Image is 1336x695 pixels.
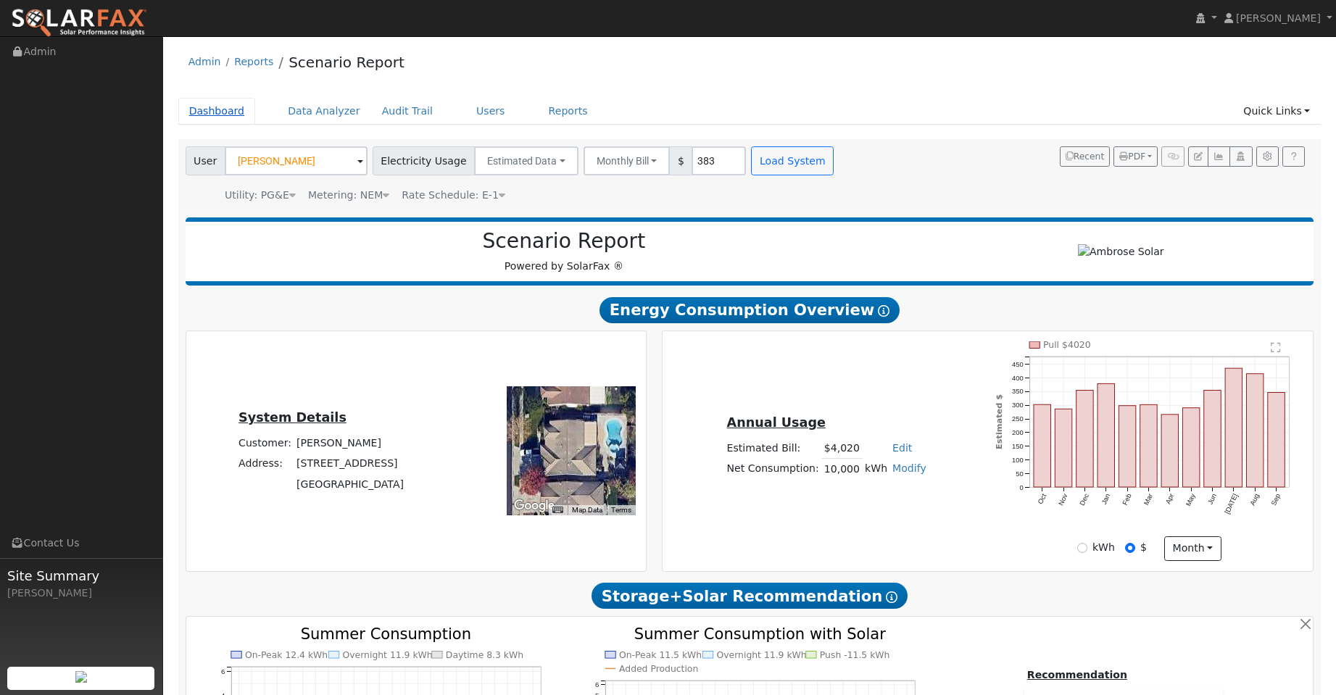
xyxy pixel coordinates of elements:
[510,496,558,515] img: Google
[821,459,862,480] td: 10,000
[1121,492,1133,506] text: Feb
[1161,415,1178,487] rect: onclick=""
[1119,151,1145,162] span: PDF
[552,505,563,515] button: Keyboard shortcuts
[1248,492,1261,507] text: Aug
[1164,492,1176,505] text: Apr
[11,8,147,38] img: SolarFax
[863,459,890,480] td: kWh
[1078,244,1164,259] img: Ambrose Solar
[289,54,404,71] a: Scenario Report
[188,56,221,67] a: Admin
[892,442,912,454] a: Edit
[634,625,887,644] text: Summer Consumption with Solar
[245,650,328,661] text: On-Peak 12.4 kWh
[402,189,505,201] span: Alias: None
[1012,442,1024,450] text: 150
[1078,492,1090,507] text: Dec
[1012,428,1024,436] text: 200
[1256,146,1279,167] button: Settings
[474,146,578,175] button: Estimated Data
[1012,415,1024,423] text: 250
[669,146,692,175] span: $
[277,98,371,125] a: Data Analyzer
[599,297,900,323] span: Energy Consumption Overview
[200,229,928,254] h2: Scenario Report
[1119,406,1136,487] rect: onclick=""
[727,415,826,430] u: Annual Usage
[1077,543,1087,553] input: kWh
[1012,374,1024,382] text: 400
[510,496,558,515] a: Open this area in Google Maps (opens a new window)
[75,671,87,683] img: retrieve
[446,650,523,661] text: Daytime 8.3 kWh
[820,650,890,661] text: Push -11.5 kWh
[1043,339,1091,350] text: Pull $4020
[186,146,225,175] span: User
[234,56,273,67] a: Reports
[886,591,897,603] i: Show Help
[1140,540,1147,555] label: $
[595,681,599,689] text: 6
[178,98,256,125] a: Dashboard
[1268,393,1285,488] rect: onclick=""
[1269,492,1282,507] text: Sep
[724,438,821,459] td: Estimated Bill:
[572,505,602,515] button: Map Data
[225,146,368,175] input: Select a User
[294,454,407,474] td: [STREET_ADDRESS]
[1247,374,1264,487] rect: onclick=""
[1183,408,1200,487] rect: onclick=""
[294,433,407,454] td: [PERSON_NAME]
[716,650,806,661] text: Overnight 11.9 kWh
[1034,404,1050,487] rect: onclick=""
[1020,483,1024,491] text: 0
[1208,146,1230,167] button: Multi-Series Graph
[1027,669,1127,681] u: Recommendation
[1229,146,1252,167] button: Login As
[373,146,475,175] span: Electricity Usage
[1055,409,1072,487] rect: onclick=""
[225,188,296,203] div: Utility: PG&E
[584,146,671,175] button: Monthly Bill
[1057,492,1069,507] text: Nov
[301,625,472,644] text: Summer Consumption
[878,305,889,317] i: Show Help
[1012,387,1024,395] text: 350
[724,459,821,480] td: Net Consumption:
[611,506,631,514] a: Terms (opens in new tab)
[371,98,444,125] a: Audit Trail
[294,474,407,494] td: [GEOGRAPHIC_DATA]
[1282,146,1305,167] a: Help Link
[1012,456,1024,464] text: 100
[1012,401,1024,409] text: 300
[1204,390,1221,487] rect: onclick=""
[236,454,294,474] td: Address:
[1012,360,1024,368] text: 450
[1016,470,1023,478] text: 50
[1142,492,1155,506] text: Mar
[619,650,702,661] text: On-Peak 11.5 kWh
[7,586,155,601] div: [PERSON_NAME]
[619,664,698,675] text: Added Production
[1225,368,1242,487] rect: onclick=""
[342,650,432,661] text: Overnight 11.9 kWh
[1206,492,1218,505] text: Jun
[1223,492,1239,515] text: [DATE]
[1113,146,1158,167] button: PDF
[1125,543,1135,553] input: $
[1188,146,1208,167] button: Edit User
[1092,540,1115,555] label: kWh
[1036,492,1047,505] text: Oct
[465,98,516,125] a: Users
[1164,536,1221,561] button: month
[1236,12,1321,24] span: [PERSON_NAME]
[1098,383,1114,487] rect: onclick=""
[238,410,347,425] u: System Details
[1184,492,1198,507] text: May
[221,667,225,675] text: 6
[236,433,294,454] td: Customer:
[892,462,926,474] a: Modify
[538,98,599,125] a: Reports
[1232,98,1321,125] a: Quick Links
